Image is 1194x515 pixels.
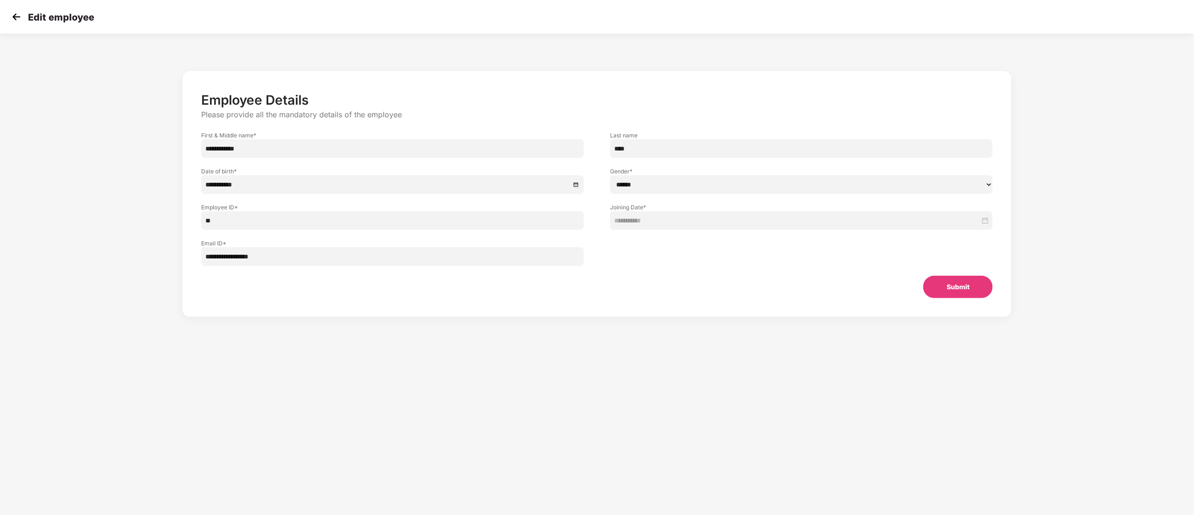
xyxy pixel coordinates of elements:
label: First & Middle name [201,131,584,139]
label: Email ID [201,239,584,247]
label: Last name [610,131,993,139]
p: Employee Details [201,92,993,108]
label: Employee ID [201,203,584,211]
p: Edit employee [28,12,94,23]
label: Gender [610,167,993,175]
button: Submit [923,276,993,298]
label: Date of birth [201,167,584,175]
label: Joining Date [610,203,993,211]
img: svg+xml;base64,PHN2ZyB4bWxucz0iaHR0cDovL3d3dy53My5vcmcvMjAwMC9zdmciIHdpZHRoPSIzMCIgaGVpZ2h0PSIzMC... [9,10,23,24]
p: Please provide all the mandatory details of the employee [201,110,993,120]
